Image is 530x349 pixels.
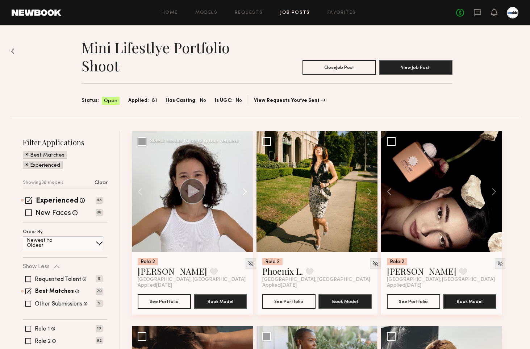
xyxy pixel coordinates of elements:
button: Book Model [318,294,372,309]
span: [GEOGRAPHIC_DATA], [GEOGRAPHIC_DATA] [387,277,495,283]
button: See Portfolio [387,294,440,309]
h1: Mini Lifestlye Portfolio Shoot [82,38,267,75]
img: Unhide Model [372,261,379,267]
a: Favorites [327,11,356,15]
label: New Faces [36,210,71,217]
p: 0 [96,275,103,282]
span: Has Casting: [166,97,197,105]
label: Role 1 [35,326,50,332]
img: Back to previous page [11,48,14,54]
label: Best Matches [35,289,74,295]
span: Is UGC: [215,97,233,105]
p: 62 [96,337,103,344]
a: Phoenix L. [262,265,303,277]
a: Models [195,11,217,15]
p: Showing 38 models [23,180,64,185]
p: 45 [96,197,103,204]
p: Best Matches [30,153,64,158]
p: Order By [23,230,43,234]
a: Job Posts [280,11,310,15]
button: Book Model [443,294,496,309]
button: See Portfolio [138,294,191,309]
button: Book Model [194,294,247,309]
img: Unhide Model [248,261,254,267]
span: No [200,97,206,105]
p: Clear [95,180,108,186]
img: Unhide Model [497,261,503,267]
a: View Requests You’ve Sent [254,98,325,103]
a: Home [162,11,178,15]
label: Experienced [36,198,78,205]
a: Requests [235,11,263,15]
label: Other Submissions [35,301,82,307]
p: 5 [96,300,103,307]
button: See Portfolio [262,294,316,309]
a: Book Model [194,298,247,304]
span: 81 [152,97,157,105]
button: View Job Post [379,60,452,75]
p: 19 [96,325,103,332]
label: Role 2 [35,338,51,344]
div: Role 2 [387,258,407,265]
span: Status: [82,97,99,105]
p: Experienced [30,163,60,168]
span: No [235,97,242,105]
div: Applied [DATE] [387,283,496,288]
a: [PERSON_NAME] [387,265,456,277]
div: Role 2 [262,258,283,265]
p: Show Less [23,264,50,270]
button: CloseJob Post [302,60,376,75]
label: Requested Talent [35,277,81,282]
div: Applied [DATE] [138,283,247,288]
span: Applied: [128,97,149,105]
p: 36 [96,209,103,216]
div: Role 2 [138,258,158,265]
a: [PERSON_NAME] [138,265,207,277]
span: Open [104,97,117,105]
span: [GEOGRAPHIC_DATA], [GEOGRAPHIC_DATA] [262,277,370,283]
a: Book Model [443,298,496,304]
a: Book Model [318,298,372,304]
div: Applied [DATE] [262,283,372,288]
p: Newest to Oldest [27,238,70,248]
div: Select model to send group request [150,139,239,144]
p: 70 [96,288,103,295]
span: [GEOGRAPHIC_DATA], [GEOGRAPHIC_DATA] [138,277,246,283]
h2: Filter Applications [23,137,108,147]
